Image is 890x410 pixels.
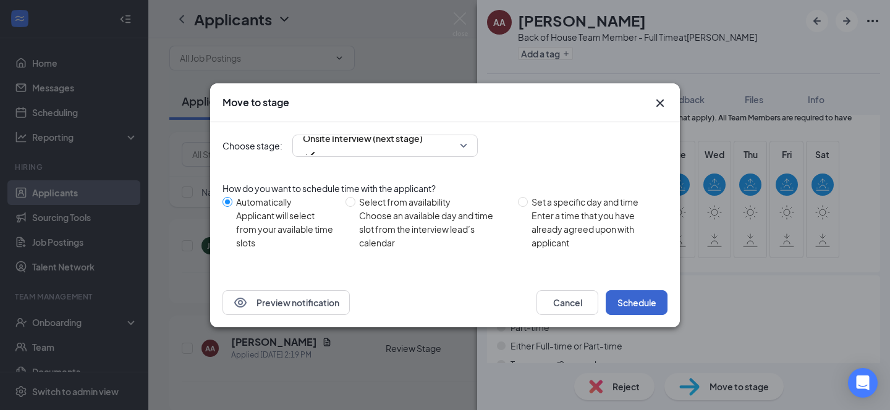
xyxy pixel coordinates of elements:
div: Set a specific day and time [532,195,658,209]
div: Choose an available day and time slot from the interview lead’s calendar [359,209,508,249]
div: Enter a time that you have already agreed upon with applicant [532,209,658,249]
button: Close [653,96,667,111]
svg: Checkmark [303,148,318,162]
div: Open Intercom Messenger [848,368,878,398]
div: Automatically [236,195,336,209]
div: Applicant will select from your available time slots [236,209,336,249]
button: EyePreview notification [222,290,350,315]
svg: Cross [653,96,667,111]
span: Choose stage: [222,139,282,153]
div: How do you want to schedule time with the applicant? [222,182,667,195]
button: Cancel [536,290,598,315]
span: Onsite Interview (next stage) [303,129,423,148]
svg: Eye [233,295,248,310]
button: Schedule [606,290,667,315]
h3: Move to stage [222,96,289,109]
div: Select from availability [359,195,508,209]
